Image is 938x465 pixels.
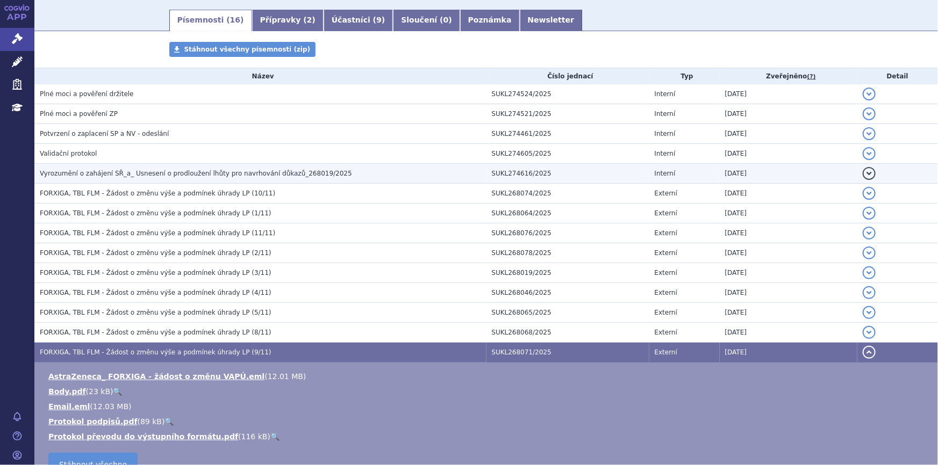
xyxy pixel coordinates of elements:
td: [DATE] [720,104,857,124]
span: 2 [307,16,312,24]
td: [DATE] [720,84,857,104]
li: ( ) [48,401,927,412]
td: [DATE] [720,164,857,184]
li: ( ) [48,416,927,427]
span: Stáhnout všechny písemnosti (zip) [184,46,311,53]
td: SUKL274461/2025 [486,124,649,144]
span: FORXIGA, TBL FLM - Žádost o změnu výše a podmínek úhrady LP (5/11) [40,309,271,316]
td: SUKL274521/2025 [486,104,649,124]
td: [DATE] [720,323,857,343]
td: SUKL268071/2025 [486,343,649,362]
a: Přípravky (2) [252,10,324,31]
td: SUKL268076/2025 [486,223,649,243]
button: detail [863,306,876,319]
td: [DATE] [720,343,857,362]
td: [DATE] [720,283,857,303]
th: Název [34,68,486,84]
span: 89 kB [140,417,162,426]
td: SUKL274524/2025 [486,84,649,104]
span: Externí [655,289,677,296]
button: detail [863,227,876,239]
td: [DATE] [720,263,857,283]
td: [DATE] [720,144,857,164]
button: detail [863,286,876,299]
li: ( ) [48,431,927,442]
a: Písemnosti (16) [169,10,252,31]
td: SUKL274605/2025 [486,144,649,164]
a: 🔍 [113,387,123,396]
span: Plné moci a pověření ZP [40,110,118,118]
td: [DATE] [720,223,857,243]
span: 116 kB [241,432,268,441]
span: Externí [655,309,677,316]
span: Externí [655,329,677,336]
button: detail [863,127,876,140]
span: 23 kB [89,387,110,396]
span: Validační protokol [40,150,97,157]
td: SUKL268074/2025 [486,184,649,204]
span: Potvrzení o zaplacení SP a NV - odeslání [40,130,169,137]
span: Externí [655,249,677,257]
span: Plné moci a pověření držitele [40,90,134,98]
td: [DATE] [720,204,857,223]
button: detail [863,246,876,259]
td: SUKL268068/2025 [486,323,649,343]
td: SUKL268064/2025 [486,204,649,223]
span: Interní [655,90,676,98]
a: AstraZeneca_ FORXIGA - žádost o změnu VAPÚ.eml [48,372,264,381]
span: 9 [376,16,382,24]
button: detail [863,147,876,160]
a: Účastníci (9) [324,10,393,31]
span: Interní [655,130,676,137]
span: FORXIGA, TBL FLM - Žádost o změnu výše a podmínek úhrady LP (9/11) [40,348,271,356]
span: Externí [655,348,677,356]
abbr: (?) [807,73,816,81]
a: Newsletter [520,10,583,31]
td: [DATE] [720,303,857,323]
span: 12.01 MB [268,372,303,381]
td: SUKL274616/2025 [486,164,649,184]
a: Sloučení (0) [393,10,460,31]
button: detail [863,266,876,279]
span: FORXIGA, TBL FLM - Žádost o změnu výše a podmínek úhrady LP (8/11) [40,329,271,336]
td: SUKL268078/2025 [486,243,649,263]
a: Body.pdf [48,387,86,396]
button: detail [863,107,876,120]
button: detail [863,187,876,200]
a: 🔍 [270,432,280,441]
td: SUKL268065/2025 [486,303,649,323]
th: Zveřejněno [720,68,857,84]
span: FORXIGA, TBL FLM - Žádost o změnu výše a podmínek úhrady LP (11/11) [40,229,275,237]
span: FORXIGA, TBL FLM - Žádost o změnu výše a podmínek úhrady LP (4/11) [40,289,271,296]
button: detail [863,207,876,220]
a: 🔍 [164,417,174,426]
td: [DATE] [720,124,857,144]
td: [DATE] [720,243,857,263]
span: Externí [655,229,677,237]
span: Interní [655,110,676,118]
span: 16 [230,16,240,24]
a: Stáhnout všechny písemnosti (zip) [169,42,316,57]
button: detail [863,88,876,100]
span: 0 [443,16,449,24]
td: SUKL268019/2025 [486,263,649,283]
td: SUKL268046/2025 [486,283,649,303]
span: FORXIGA, TBL FLM - Žádost o změnu výše a podmínek úhrady LP (10/11) [40,190,275,197]
span: Interní [655,170,676,177]
a: Protokol převodu do výstupního formátu.pdf [48,432,238,441]
a: Poznámka [460,10,520,31]
li: ( ) [48,386,927,397]
span: 12.03 MB [93,402,128,411]
button: detail [863,167,876,180]
a: Protokol podpisů.pdf [48,417,138,426]
span: Externí [655,190,677,197]
span: FORXIGA, TBL FLM - Žádost o změnu výše a podmínek úhrady LP (2/11) [40,249,271,257]
button: detail [863,326,876,339]
span: Externí [655,269,677,277]
a: Email.eml [48,402,90,411]
th: Typ [649,68,720,84]
span: Externí [655,209,677,217]
span: Interní [655,150,676,157]
th: Číslo jednací [486,68,649,84]
li: ( ) [48,371,927,382]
